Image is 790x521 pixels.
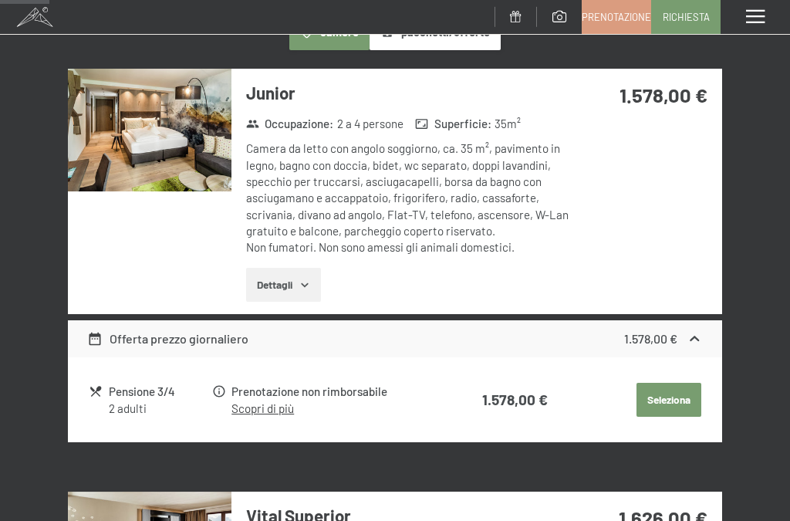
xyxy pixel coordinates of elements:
div: Camera da letto con angolo soggiorno, ca. 35 m², pavimento in legno, bagno con doccia, bidet, wc ... [246,140,575,255]
strong: 1.578,00 € [624,331,677,346]
a: Richiesta [652,1,720,33]
strong: Occupazione : [246,116,334,132]
span: 2 a 4 persone [337,116,403,132]
div: 2 adulti [109,401,211,417]
img: mss_renderimg.php [68,69,231,191]
a: Scopri di più [231,401,294,415]
strong: 1.578,00 € [482,391,548,408]
button: Seleziona [636,383,701,417]
div: Offerta prezzo giornaliero1.578,00 € [68,320,722,357]
strong: Superficie : [415,116,491,132]
div: Prenotazione non rimborsabile [231,383,454,401]
button: Dettagli [246,268,321,302]
h3: Junior [246,81,575,105]
div: Pensione 3/4 [109,383,211,401]
span: Prenotazione [582,10,651,24]
a: Prenotazione [582,1,650,33]
strong: 1.578,00 € [620,83,707,107]
div: Offerta prezzo giornaliero [87,330,248,348]
span: Richiesta [663,10,710,24]
span: 35 m² [495,116,521,132]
